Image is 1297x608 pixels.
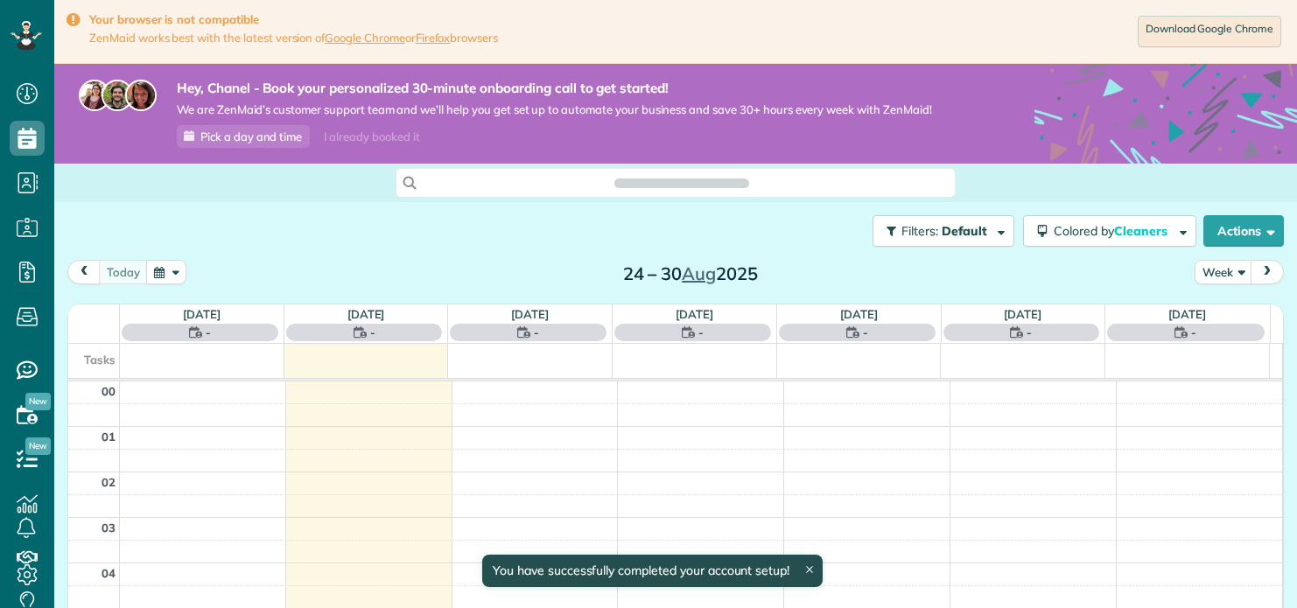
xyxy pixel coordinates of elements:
[125,80,157,111] img: michelle-19f622bdf1676172e81f8f8fba1fb50e276960ebfe0243fe18214015130c80e4.jpg
[102,384,116,398] span: 00
[840,307,878,321] a: [DATE]
[698,324,704,341] span: -
[177,125,310,148] a: Pick a day and time
[89,31,498,45] span: ZenMaid works best with the latest version of or browsers
[534,324,539,341] span: -
[1138,16,1281,47] a: Download Google Chrome
[682,262,716,284] span: Aug
[313,126,430,148] div: I already booked it
[99,260,148,283] button: Today
[89,12,498,27] strong: Your browser is not compatible
[1054,223,1174,239] span: Colored by
[482,555,823,587] div: You have successfully completed your account setup!
[102,521,116,535] span: 03
[416,31,451,45] a: Firefox
[581,264,800,283] h2: 24 – 30 2025
[1023,215,1196,247] button: Colored byCleaners
[1027,324,1032,341] span: -
[942,223,988,239] span: Default
[863,324,868,341] span: -
[25,437,51,455] span: New
[370,324,375,341] span: -
[1203,215,1284,247] button: Actions
[79,80,110,111] img: maria-72a9807cf96188c08ef61303f053569d2e2a8a1cde33d635c8a3ac13582a053d.jpg
[102,80,133,111] img: jorge-587dff0eeaa6aab1f244e6dc62b8924c3b6ad411094392a53c71c6c4a576187d.jpg
[183,307,221,321] a: [DATE]
[325,31,405,45] a: Google Chrome
[1114,223,1170,239] span: Cleaners
[67,260,101,283] button: prev
[676,307,713,321] a: [DATE]
[1251,260,1284,283] button: next
[901,223,938,239] span: Filters:
[511,307,549,321] a: [DATE]
[102,475,116,489] span: 02
[206,324,211,341] span: -
[1195,260,1252,283] button: Week
[177,80,932,97] strong: Hey, Chanel - Book your personalized 30-minute onboarding call to get started!
[177,102,932,117] span: We are ZenMaid’s customer support team and we’ll help you get set up to automate your business an...
[873,215,1014,247] button: Filters: Default
[1004,307,1041,321] a: [DATE]
[102,430,116,444] span: 01
[864,215,1014,247] a: Filters: Default
[25,393,51,410] span: New
[1191,324,1196,341] span: -
[102,566,116,580] span: 04
[632,174,731,192] span: Search ZenMaid…
[84,353,116,367] span: Tasks
[200,129,302,143] span: Pick a day and time
[347,307,385,321] a: [DATE]
[1168,307,1206,321] a: [DATE]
